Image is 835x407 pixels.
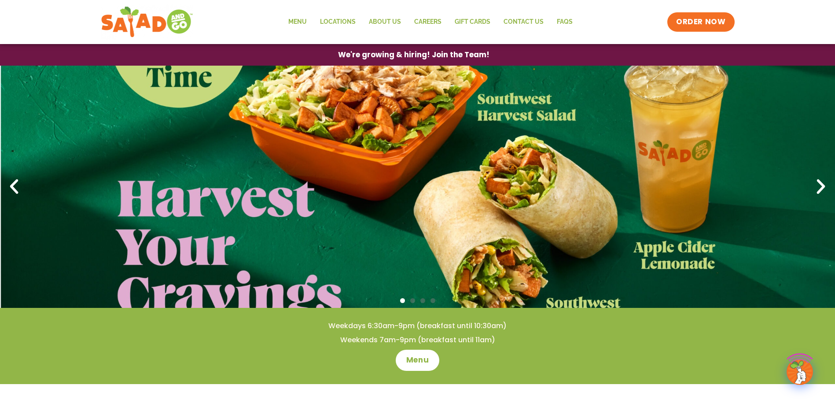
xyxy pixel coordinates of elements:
a: Menu [282,12,313,32]
span: Go to slide 3 [420,298,425,303]
a: About Us [362,12,408,32]
span: Go to slide 4 [430,298,435,303]
a: ORDER NOW [667,12,734,32]
span: Menu [406,355,429,366]
span: ORDER NOW [676,17,725,27]
a: Contact Us [497,12,550,32]
span: Go to slide 1 [400,298,405,303]
a: Menu [396,350,439,371]
h4: Weekends 7am-9pm (breakfast until 11am) [18,335,817,345]
a: GIFT CARDS [448,12,497,32]
nav: Menu [282,12,579,32]
div: Next slide [811,177,831,196]
a: Careers [408,12,448,32]
span: Go to slide 2 [410,298,415,303]
img: new-SAG-logo-768×292 [101,4,194,40]
div: Previous slide [4,177,24,196]
span: We're growing & hiring! Join the Team! [338,51,489,59]
a: FAQs [550,12,579,32]
a: Locations [313,12,362,32]
a: We're growing & hiring! Join the Team! [325,44,503,65]
h4: Weekdays 6:30am-9pm (breakfast until 10:30am) [18,321,817,331]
